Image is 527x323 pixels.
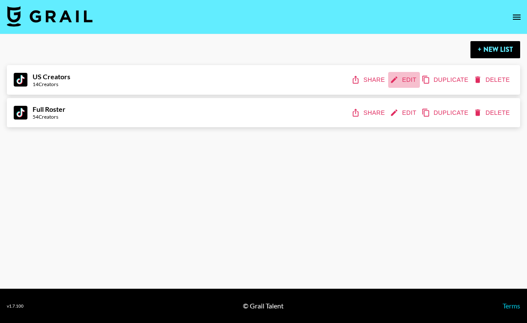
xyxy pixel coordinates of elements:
button: open drawer [508,9,525,26]
div: 14 Creators [33,81,70,87]
button: edit [388,105,420,121]
button: + New List [470,41,520,58]
div: v 1.7.100 [7,303,24,309]
strong: Full Roster [33,105,66,113]
strong: US Creators [33,72,70,81]
div: 54 Creators [33,114,66,120]
img: TikTok [14,73,27,87]
button: share [350,72,388,88]
div: © Grail Talent [243,302,284,310]
button: duplicate [420,105,472,121]
a: Terms [503,302,520,310]
button: share [350,105,388,121]
button: delete [472,105,513,121]
img: Grail Talent [7,6,93,27]
button: edit [388,72,420,88]
button: duplicate [420,72,472,88]
button: delete [472,72,513,88]
img: TikTok [14,106,27,120]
